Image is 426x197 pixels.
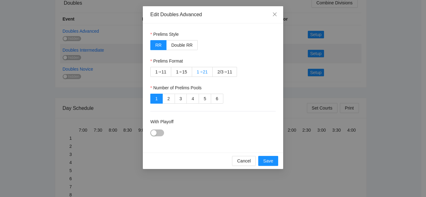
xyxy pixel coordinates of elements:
[150,58,183,64] label: Prelims Format
[217,67,223,77] div: 2/3
[150,118,173,125] label: With Playoff
[227,67,232,77] div: 11
[150,11,276,18] div: Edit Doubles Advanced
[167,96,170,101] span: 2
[158,69,161,74] div: ➔
[200,69,203,74] div: ➔
[197,67,199,77] div: 1
[232,156,256,166] button: Cancel
[203,67,208,77] div: 21
[182,67,187,77] div: 15
[216,96,218,101] span: 6
[171,43,192,48] span: Double RR
[162,67,167,77] div: 11
[204,96,206,101] span: 5
[272,12,277,17] span: close
[150,31,179,38] label: Prelims Style
[180,96,182,101] span: 3
[224,69,227,74] div: ➔
[266,6,283,23] button: Close
[155,96,158,101] span: 1
[237,157,251,164] span: Cancel
[155,67,158,77] div: 1
[176,67,178,77] div: 1
[191,96,194,101] span: 4
[150,84,201,91] label: Number of Prelims Pools
[179,69,182,74] div: ➔
[155,43,162,48] span: RR
[263,157,273,164] span: Save
[258,156,278,166] button: Save
[150,129,164,136] button: With Playoff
